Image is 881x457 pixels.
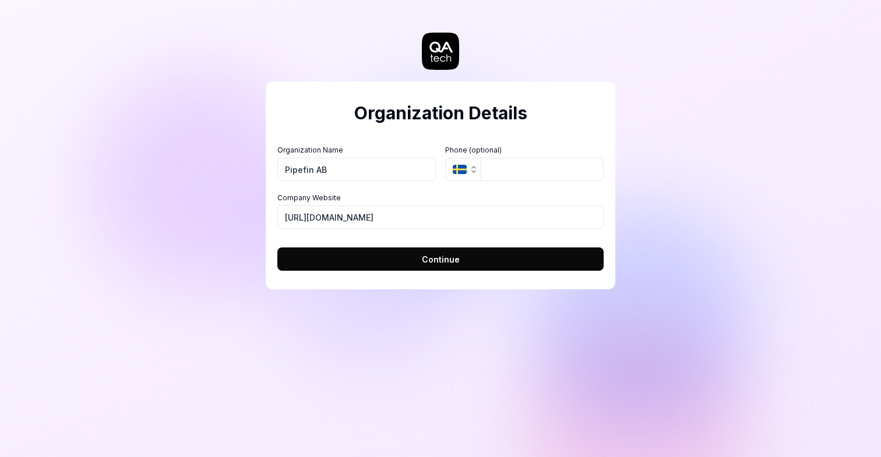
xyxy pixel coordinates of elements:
button: Continue [277,247,604,271]
h2: Organization Details [277,100,604,126]
span: Continue [422,253,460,265]
label: Organization Name [277,145,436,155]
input: https:// [277,206,604,229]
label: Company Website [277,193,604,203]
label: Phone (optional) [445,145,604,155]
